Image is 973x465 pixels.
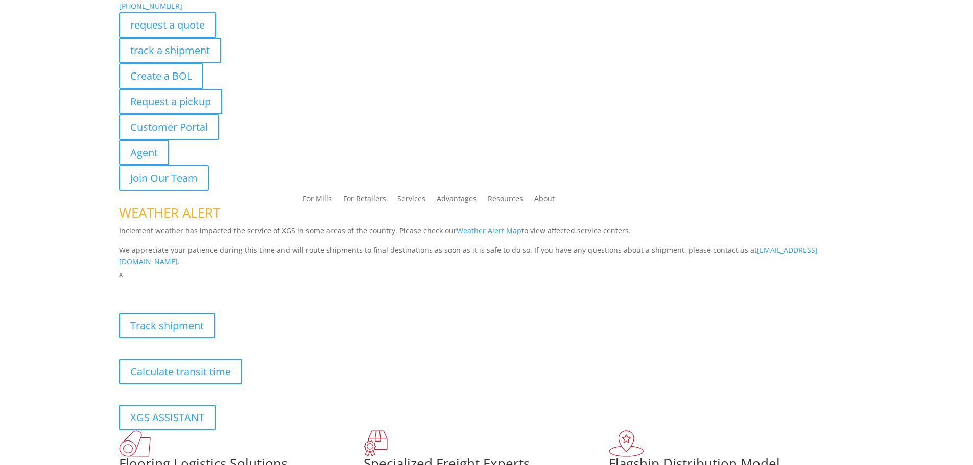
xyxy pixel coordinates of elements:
a: track a shipment [119,38,221,63]
a: For Retailers [343,195,386,206]
a: Request a pickup [119,89,222,114]
a: About [534,195,555,206]
a: For Mills [303,195,332,206]
img: xgs-icon-flagship-distribution-model-red [609,430,644,457]
a: Resources [488,195,523,206]
a: request a quote [119,12,216,38]
a: [PHONE_NUMBER] [119,1,182,11]
a: Track shipment [119,313,215,338]
img: xgs-icon-total-supply-chain-intelligence-red [119,430,151,457]
p: We appreciate your patience during this time and will route shipments to final destinations as so... [119,244,855,268]
a: Customer Portal [119,114,219,140]
a: Weather Alert Map [457,226,521,235]
a: Agent [119,140,169,165]
a: Advantages [437,195,477,206]
img: xgs-icon-focused-on-flooring-red [364,430,388,457]
b: Visibility, transparency, and control for your entire supply chain. [119,282,347,291]
span: WEATHER ALERT [119,204,220,222]
p: Inclement weather has impacted the service of XGS in some areas of the country. Please check our ... [119,225,855,244]
a: XGS ASSISTANT [119,405,216,430]
a: Calculate transit time [119,359,242,384]
a: Services [397,195,425,206]
a: Create a BOL [119,63,203,89]
p: x [119,268,855,280]
a: Join Our Team [119,165,209,191]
